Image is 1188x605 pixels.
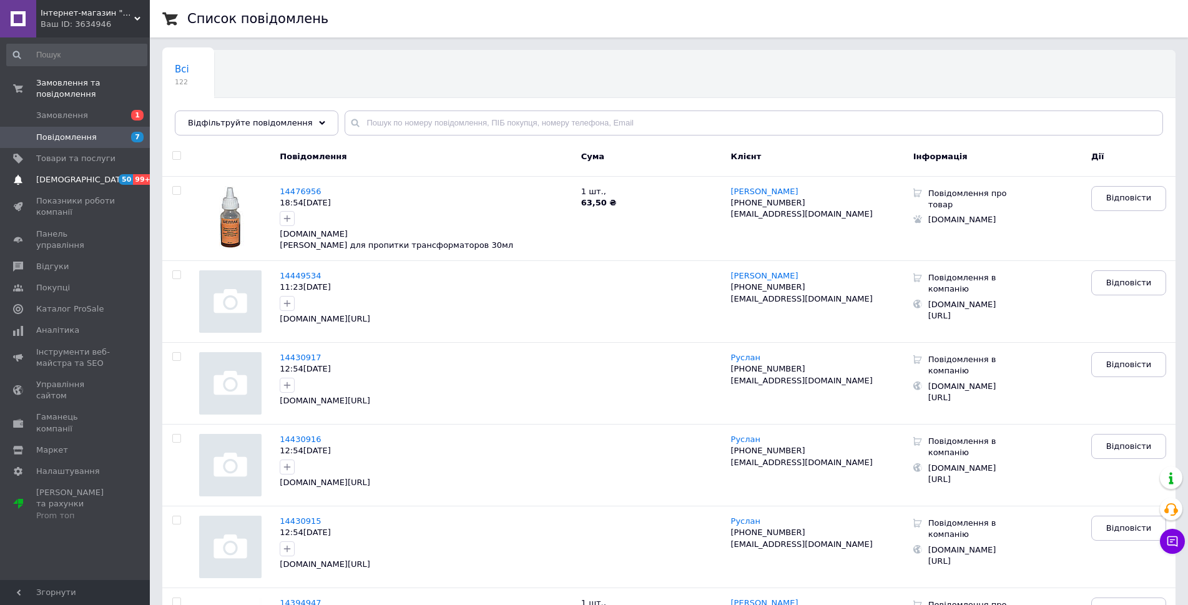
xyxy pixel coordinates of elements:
span: Відповісти [1106,192,1151,204]
span: Відповісти [1106,523,1151,534]
input: Пошук по номеру повідомлення, ПІБ покупця, номеру телефона, Email [345,111,1164,135]
div: 12:54[DATE] [280,363,571,375]
div: [DOMAIN_NAME][URL] [280,559,571,570]
div: [DOMAIN_NAME][URL] [280,477,571,488]
div: Дії [1088,142,1176,176]
div: Повідомлення про товар [922,186,1016,212]
a: Відповісти [1091,186,1166,211]
span: Відфільтруйте повідомлення [188,118,313,127]
span: [PHONE_NUMBER] [731,198,805,207]
span: Відгуки [36,261,69,272]
span: Покупці [36,282,70,293]
img: Повідомлення 14449534 [199,270,262,333]
span: Відповісти [1106,277,1151,288]
div: Повідомлення в компанію [922,434,1016,460]
div: Ваш ID: 3634946 [41,19,150,30]
span: [EMAIL_ADDRESS][DOMAIN_NAME] [731,376,873,385]
div: [DOMAIN_NAME][URL] [922,461,1016,487]
a: 14430917 [280,353,321,362]
span: Повідомлення [36,132,97,143]
span: 99+ [133,174,154,185]
a: [PERSON_NAME] [731,187,798,197]
div: [DOMAIN_NAME][URL] [922,379,1016,405]
span: Маркет [36,445,68,456]
div: [DOMAIN_NAME][URL] [280,313,571,325]
div: Cума [578,142,722,176]
span: 1 [131,110,144,121]
div: Клієнт [722,142,910,176]
div: 18:54[DATE] [280,197,571,209]
a: Відповісти [1091,516,1166,541]
a: Руслан [731,353,760,363]
span: [PHONE_NUMBER] [731,282,805,292]
span: 7 [131,132,144,142]
span: [PERSON_NAME] та рахунки [36,487,115,521]
img: Повідомлення 14430917 [199,352,262,415]
a: Відповісти [1091,434,1166,459]
div: [DOMAIN_NAME][URL] [922,543,1016,569]
span: [EMAIL_ADDRESS][DOMAIN_NAME] [731,539,873,549]
span: [PHONE_NUMBER] [731,364,805,373]
span: Показники роботи компанії [36,195,115,218]
a: Руслан [731,435,760,445]
a: 14449534 [280,271,321,280]
span: Налаштування [36,466,100,477]
div: 11:23[DATE] [280,282,571,293]
img: Повідомлення 14430916 [199,434,262,496]
img: Повідомлення 14476956 [199,186,262,248]
a: 14430916 [280,435,321,444]
span: 50 [119,174,133,185]
div: [DOMAIN_NAME] [922,212,1016,227]
span: [EMAIL_ADDRESS][DOMAIN_NAME] [731,294,873,303]
span: Відповісти [1106,359,1151,370]
span: Інструменти веб-майстра та SEO [36,347,115,369]
span: Товари та послуги [36,153,115,164]
input: Пошук [6,44,147,66]
b: 63,50 ₴ [581,198,617,207]
div: Prom топ [36,510,115,521]
span: 122 [175,77,189,87]
p: 1 шт. , [581,186,719,197]
div: [DOMAIN_NAME] [280,229,571,240]
span: [EMAIL_ADDRESS][DOMAIN_NAME] [731,209,873,219]
span: Аналітика [36,325,79,336]
span: Гаманець компанії [36,411,115,434]
a: Відповісти [1091,352,1166,377]
span: Замовлення та повідомлення [36,77,150,100]
span: Панель управління [36,229,115,251]
div: Повідомлення [273,142,577,176]
a: 14430915 [280,516,321,526]
a: Відповісти [1091,270,1166,295]
a: [PERSON_NAME] для пропитки трансформаторов 30мл [280,240,513,250]
span: [PERSON_NAME] [731,187,798,196]
a: [PERSON_NAME] [731,271,798,281]
a: Руслан [731,516,760,526]
h1: Список повідомлень [187,11,328,26]
span: [PHONE_NUMBER] [731,528,805,537]
span: Руслан [731,353,760,362]
span: [PHONE_NUMBER] [731,446,805,455]
span: [EMAIL_ADDRESS][DOMAIN_NAME] [731,458,873,467]
div: Інформація [910,142,1088,176]
a: 14476956 [280,187,321,196]
div: 12:54[DATE] [280,445,571,456]
span: Інтернет-магазин "Електроніка" [41,7,134,19]
span: Всі [175,64,189,75]
span: Замовлення [36,110,88,121]
span: [DEMOGRAPHIC_DATA] [36,174,129,185]
span: [PERSON_NAME] [731,271,798,280]
div: Повідомлення в компанію [922,270,1016,297]
button: Чат з покупцем [1160,529,1185,554]
span: Управління сайтом [36,379,115,401]
span: Каталог ProSale [36,303,104,315]
span: Відповісти [1106,441,1151,452]
div: 12:54[DATE] [280,527,571,538]
div: Повідомлення в компанію [922,352,1016,378]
